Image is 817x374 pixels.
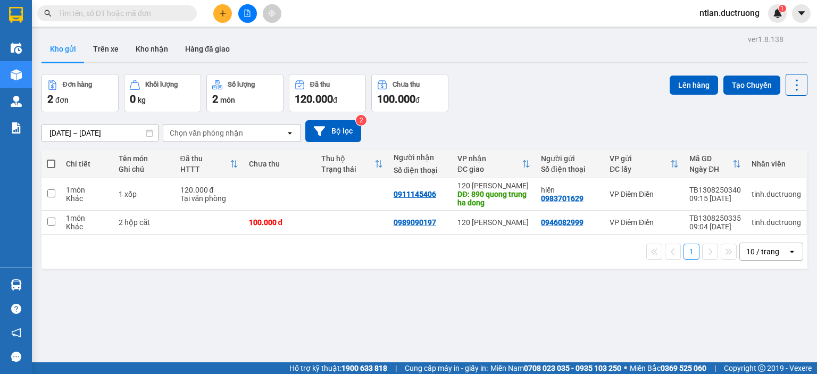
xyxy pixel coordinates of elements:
div: ver 1.8.138 [748,34,783,45]
img: solution-icon [11,122,22,134]
div: 100.000 đ [249,218,311,227]
div: ĐC giao [457,165,522,173]
span: đơn [55,96,69,104]
img: warehouse-icon [11,96,22,107]
div: Trạng thái [321,165,374,173]
div: Số điện thoại [541,165,599,173]
div: 0946082999 [541,218,583,227]
div: Tên món [119,154,169,163]
div: Mã GD [689,154,732,163]
img: warehouse-icon [11,279,22,290]
img: logo-vxr [9,7,23,23]
div: ĐC lấy [610,165,670,173]
span: caret-down [797,9,806,18]
div: hiển [541,186,599,194]
img: icon-new-feature [773,9,782,18]
button: Lên hàng [670,76,718,95]
div: VP Diêm Điền [610,190,679,198]
button: Kho nhận [127,36,177,62]
span: | [714,362,716,374]
div: 10 / trang [746,246,779,257]
div: Nhân viên [752,160,801,168]
span: Miền Bắc [630,362,706,374]
span: 100.000 [377,93,415,105]
span: món [220,96,235,104]
button: Bộ lọc [305,120,361,142]
span: 120.000 [295,93,333,105]
div: Số lượng [228,81,255,88]
div: 0911145406 [394,190,436,198]
span: copyright [758,364,765,372]
button: caret-down [792,4,811,23]
button: Chưa thu100.000đ [371,74,448,112]
svg: open [788,247,796,256]
div: Khác [66,222,108,231]
div: 0989090197 [394,218,436,227]
div: 09:04 [DATE] [689,222,741,231]
div: 120.000 đ [180,186,238,194]
th: Toggle SortBy [684,150,746,178]
div: 1 xốp [119,190,169,198]
img: warehouse-icon [11,69,22,80]
div: Ngày ĐH [689,165,732,173]
button: Hàng đã giao [177,36,238,62]
span: ⚪️ [624,366,627,370]
strong: 0369 525 060 [661,364,706,372]
button: file-add [238,4,257,23]
div: Thu hộ [321,154,374,163]
span: plus [219,10,227,17]
div: Chưa thu [249,160,311,168]
th: Toggle SortBy [452,150,536,178]
span: aim [268,10,276,17]
button: Khối lượng0kg [124,74,201,112]
button: Tạo Chuyến [723,76,780,95]
div: Số điện thoại [394,166,447,174]
th: Toggle SortBy [604,150,684,178]
span: đ [415,96,420,104]
span: ntlan.ductruong [691,6,768,20]
div: 1 món [66,186,108,194]
span: | [395,362,397,374]
div: VP gửi [610,154,670,163]
img: warehouse-icon [11,43,22,54]
div: 1 món [66,214,108,222]
button: 1 [683,244,699,260]
div: VP nhận [457,154,522,163]
div: 120 [PERSON_NAME] [457,218,530,227]
span: Miền Nam [490,362,621,374]
div: Người gửi [541,154,599,163]
span: 2 [47,93,53,105]
button: Đã thu120.000đ [289,74,366,112]
div: tinh.ductruong [752,190,801,198]
div: Ghi chú [119,165,169,173]
div: Đã thu [310,81,330,88]
span: Cung cấp máy in - giấy in: [405,362,488,374]
button: Số lượng2món [206,74,284,112]
div: 120 [PERSON_NAME] [457,181,530,190]
button: Đơn hàng2đơn [41,74,119,112]
div: TB1308250335 [689,214,741,222]
span: 0 [130,93,136,105]
div: Chi tiết [66,160,108,168]
span: 2 [212,93,218,105]
strong: 1900 633 818 [341,364,387,372]
th: Toggle SortBy [175,150,244,178]
div: VP Diêm Điền [610,218,679,227]
span: Hỗ trợ kỹ thuật: [289,362,387,374]
div: HTTT [180,165,230,173]
span: 1 [780,5,784,12]
th: Toggle SortBy [316,150,388,178]
div: Đã thu [180,154,230,163]
button: aim [263,4,281,23]
div: Chưa thu [393,81,420,88]
svg: open [286,129,294,137]
div: Khối lượng [145,81,178,88]
span: question-circle [11,304,21,314]
div: Chọn văn phòng nhận [170,128,243,138]
input: Tìm tên, số ĐT hoặc mã đơn [59,7,184,19]
div: Đơn hàng [63,81,92,88]
button: plus [213,4,232,23]
span: kg [138,96,146,104]
button: Kho gửi [41,36,85,62]
sup: 1 [779,5,786,12]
